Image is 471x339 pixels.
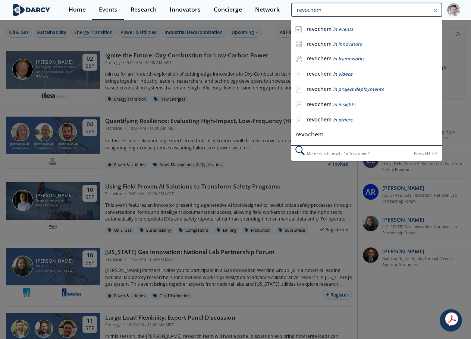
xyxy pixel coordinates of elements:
b: revochem [307,70,332,77]
div: More search results for " revochem " [291,145,442,161]
input: Advanced Search [291,3,442,17]
img: icon [295,41,302,47]
img: icon [295,26,302,32]
span: in project deployments [333,86,384,92]
iframe: chat widget [440,309,464,332]
span: in others [333,117,352,123]
li: revochem [291,128,442,142]
div: Home [69,7,86,13]
b: revochem [307,25,332,32]
div: Network [255,7,280,13]
span: in innovators [333,41,362,47]
span: in events [333,26,353,32]
b: revochem [307,40,332,47]
div: Events [99,7,117,13]
div: Innovators [170,7,201,13]
span: in videos [333,71,352,77]
span: in frameworks [333,56,364,62]
b: revochem [307,55,332,62]
div: Research [131,7,157,13]
b: revochem [307,101,332,108]
span: in insights [333,101,355,108]
img: Profile [447,3,460,16]
b: revochem [307,85,332,92]
img: logo-wide.svg [11,3,52,16]
b: revochem [307,116,332,123]
div: Concierge [214,7,242,13]
div: Press ENTER [414,150,437,158]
